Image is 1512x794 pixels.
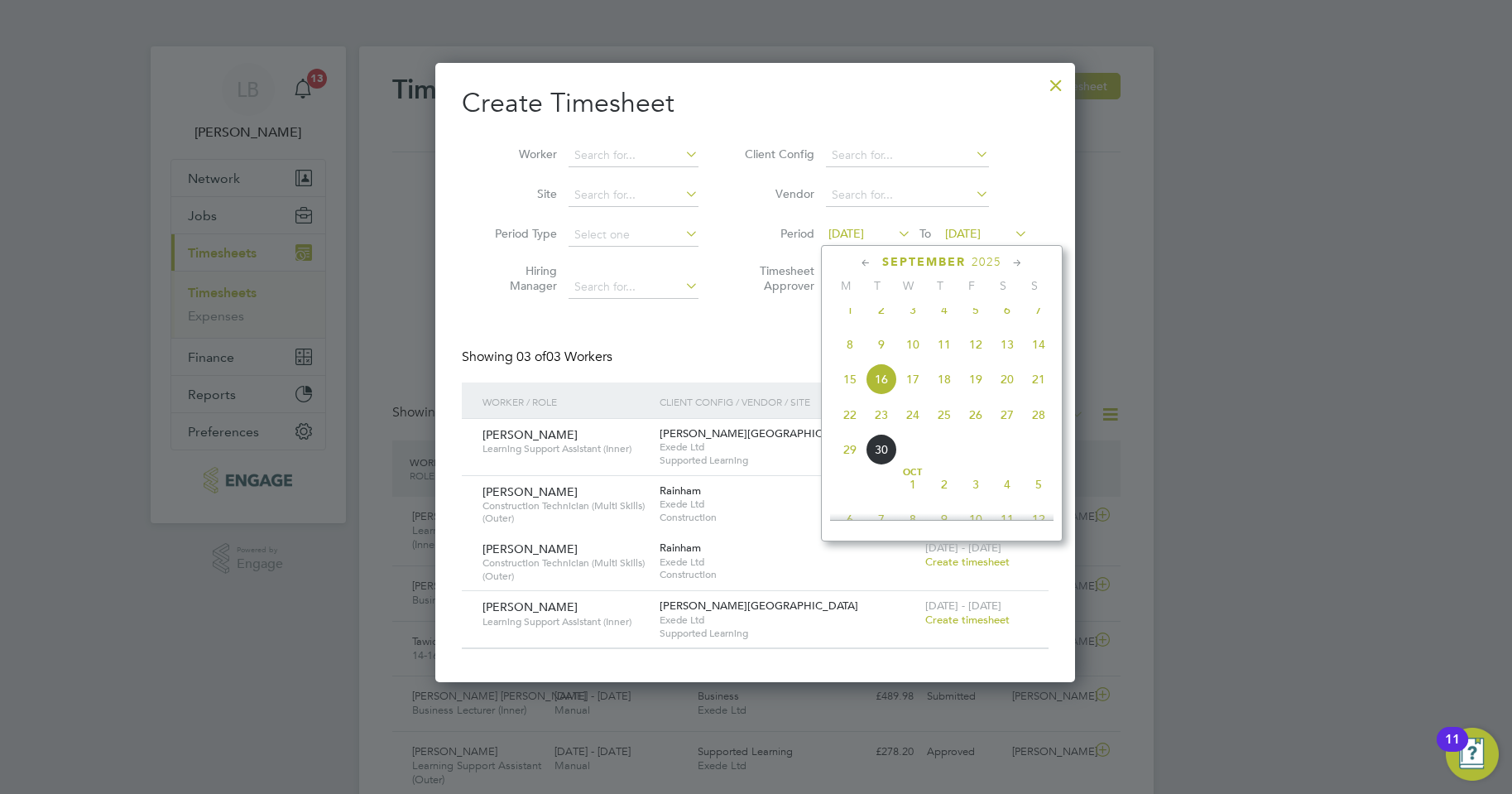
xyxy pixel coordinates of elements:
span: 5 [960,294,991,325]
span: Rainham [660,484,701,498]
span: Construction [660,568,917,581]
span: [DATE] [945,226,981,241]
span: 28 [1023,399,1054,431]
div: Worker / Role [478,383,655,421]
span: 3 [960,469,991,500]
span: [DATE] - [DATE] [925,599,1001,613]
span: Create timesheet [925,555,1010,569]
span: 9 [929,503,960,535]
span: 6 [991,294,1023,325]
input: Search for... [826,184,989,207]
span: 30 [866,434,897,465]
div: 11 [1445,739,1460,761]
span: 27 [991,399,1023,431]
span: 16 [866,363,897,395]
span: Exede Ltd [660,498,917,511]
span: 14 [1023,329,1054,360]
span: Learning Support Assistant (Inner) [482,615,647,628]
span: 3 [897,294,929,325]
span: F [956,278,987,293]
span: 15 [834,363,866,395]
span: To [914,223,936,244]
span: 2025 [972,255,1001,269]
span: [PERSON_NAME] [482,484,578,499]
span: 12 [1023,503,1054,535]
span: 13 [991,329,1023,360]
span: 8 [834,329,866,360]
h2: Create Timesheet [462,86,1049,121]
span: 22 [834,399,866,431]
div: Client Config / Vendor / Site [655,383,921,421]
span: Exede Ltd [660,614,917,627]
span: Construction [660,511,917,524]
span: 29 [834,434,866,465]
span: [PERSON_NAME][GEOGRAPHIC_DATA] [660,426,858,440]
span: 11 [991,503,1023,535]
span: 1 [834,294,866,325]
label: Timesheet Approver [740,263,814,293]
span: 4 [929,294,960,325]
span: 2 [866,294,897,325]
span: S [987,278,1019,293]
span: [DATE] - [DATE] [925,541,1001,555]
input: Search for... [826,144,989,167]
span: W [893,278,924,293]
span: 2 [929,469,960,500]
span: Rainham [660,541,701,555]
span: 03 of [516,349,546,365]
span: [DATE] [828,226,864,241]
span: 18 [929,363,960,395]
span: Oct [897,469,929,477]
span: 9 [866,329,897,360]
span: Construction Technician (Multi Skills) (Outer) [482,499,647,525]
span: [PERSON_NAME] [482,541,578,556]
span: T [862,278,893,293]
span: 26 [960,399,991,431]
span: 10 [897,329,929,360]
label: Client Config [740,147,814,161]
span: 25 [929,399,960,431]
input: Search for... [569,184,698,207]
span: Construction Technician (Multi Skills) (Outer) [482,556,647,582]
input: Search for... [569,144,698,167]
label: Site [482,186,557,201]
span: 24 [897,399,929,431]
span: Supported Learning [660,454,917,467]
span: 12 [960,329,991,360]
span: 7 [1023,294,1054,325]
span: [PERSON_NAME][GEOGRAPHIC_DATA] [660,599,858,613]
span: Create timesheet [925,613,1010,627]
span: 10 [960,503,991,535]
span: Exede Ltd [660,440,917,454]
span: S [1019,278,1050,293]
label: Worker [482,147,557,161]
span: 11 [929,329,960,360]
span: Exede Ltd [660,556,917,569]
span: [PERSON_NAME] [482,427,578,442]
span: September [882,255,966,269]
span: Learning Support Assistant (Inner) [482,442,647,455]
span: 19 [960,363,991,395]
button: Open Resource Center, 11 new notifications [1446,728,1499,781]
span: 4 [991,469,1023,500]
span: T [924,278,956,293]
span: 7 [866,503,897,535]
div: Showing [462,349,616,366]
input: Search for... [569,276,698,299]
span: 03 Workers [516,349,612,365]
span: 8 [897,503,929,535]
label: Vendor [740,186,814,201]
span: 17 [897,363,929,395]
label: Period [740,226,814,241]
span: Supported Learning [660,627,917,640]
span: M [830,278,862,293]
span: 20 [991,363,1023,395]
input: Select one [569,224,698,247]
span: 6 [834,503,866,535]
span: [PERSON_NAME] [482,599,578,614]
label: Hiring Manager [482,263,557,293]
span: 5 [1023,469,1054,500]
span: 23 [866,399,897,431]
label: Period Type [482,226,557,241]
span: 21 [1023,363,1054,395]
